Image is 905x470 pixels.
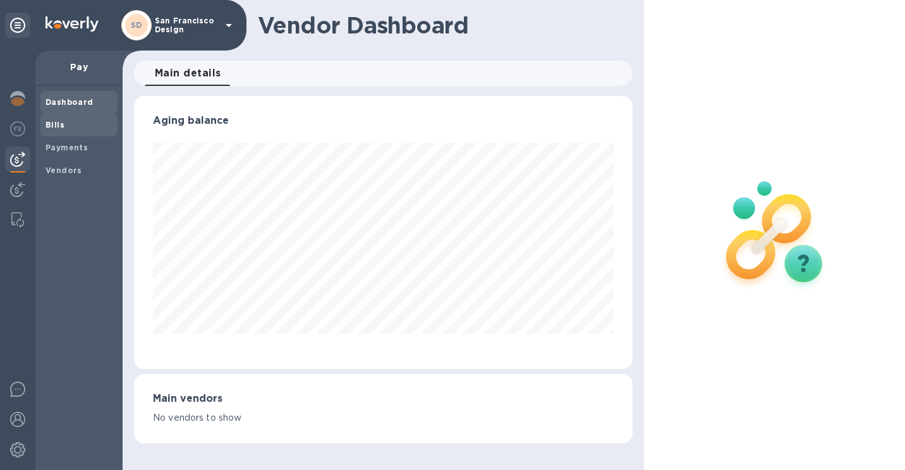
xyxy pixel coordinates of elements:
[153,411,614,425] p: No vendors to show
[153,393,614,405] h3: Main vendors
[10,121,25,136] img: Foreign exchange
[153,115,614,127] h3: Aging balance
[5,13,30,38] div: Unpin categories
[258,12,624,39] h1: Vendor Dashboard
[46,166,82,175] b: Vendors
[46,16,99,32] img: Logo
[46,120,64,130] b: Bills
[155,16,218,34] p: San Francisco Design
[46,97,94,107] b: Dashboard
[46,61,112,73] p: Pay
[155,64,221,82] span: Main details
[131,20,142,30] b: SD
[46,143,88,152] b: Payments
